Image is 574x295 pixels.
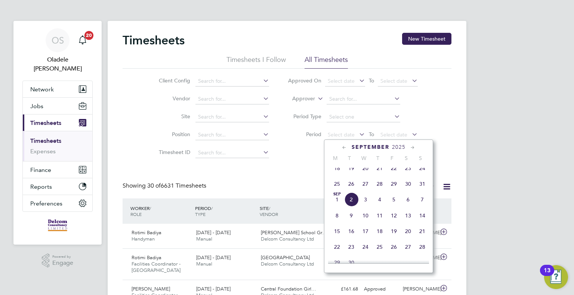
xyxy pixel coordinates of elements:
[387,161,401,175] span: 22
[344,192,358,207] span: 2
[30,200,62,207] span: Preferences
[132,286,170,292] span: [PERSON_NAME]
[328,155,342,161] span: M
[157,95,190,102] label: Vendor
[195,76,269,87] input: Search for...
[322,252,361,264] div: £646.72
[288,113,321,120] label: Period Type
[344,177,358,191] span: 26
[288,77,321,84] label: Approved On
[413,155,428,161] span: S
[193,201,258,221] div: PERIOD
[23,98,92,114] button: Jobs
[147,182,161,189] span: 30 of
[380,78,407,84] span: Select date
[415,192,429,207] span: 7
[261,254,310,261] span: [GEOGRAPHIC_DATA]
[52,260,73,266] span: Engage
[288,131,321,138] label: Period
[157,131,190,138] label: Position
[330,224,344,238] span: 15
[401,208,415,223] span: 13
[401,161,415,175] span: 23
[23,131,92,161] div: Timesheets
[330,192,344,207] span: 1
[358,240,373,254] span: 24
[149,205,151,211] span: /
[30,148,56,155] a: Expenses
[344,208,358,223] span: 9
[196,254,231,261] span: [DATE] - [DATE]
[415,224,429,238] span: 21
[327,112,400,122] input: Select one
[30,86,54,93] span: Network
[401,224,415,238] span: 20
[196,286,231,292] span: [DATE] - [DATE]
[402,33,451,45] button: New Timesheet
[544,270,550,280] div: 13
[407,183,435,191] label: All
[330,208,344,223] span: 8
[415,177,429,191] span: 31
[226,55,286,69] li: Timesheets I Follow
[415,208,429,223] span: 14
[330,177,344,191] span: 25
[30,183,52,190] span: Reports
[358,208,373,223] span: 10
[328,131,355,138] span: Select date
[401,192,415,207] span: 6
[357,155,371,161] span: W
[195,130,269,140] input: Search for...
[373,161,387,175] span: 21
[352,144,389,150] span: September
[399,155,413,161] span: S
[330,161,344,175] span: 18
[322,227,361,239] div: £0.00
[544,265,568,289] button: Open Resource Center, 13 new notifications
[30,166,51,173] span: Finance
[392,144,405,150] span: 2025
[22,55,93,73] span: Oladele Peter Shosanya
[387,192,401,207] span: 5
[196,261,212,267] span: Manual
[123,182,208,190] div: Showing
[367,76,376,85] span: To
[330,255,344,270] span: 29
[387,224,401,238] span: 19
[330,240,344,254] span: 22
[261,261,314,267] span: Delcom Consultancy Ltd
[281,95,315,103] label: Approver
[380,131,407,138] span: Select date
[23,114,92,131] button: Timesheets
[373,208,387,223] span: 11
[305,55,348,69] li: All Timesheets
[358,224,373,238] span: 17
[342,155,357,161] span: T
[415,240,429,254] span: 28
[258,201,323,221] div: SITE
[195,148,269,158] input: Search for...
[48,219,68,231] img: delcomconsultancyltd-logo-retina.png
[23,161,92,178] button: Finance
[23,81,92,97] button: Network
[196,236,212,242] span: Manual
[261,236,314,242] span: Delcom Consultancy Ltd
[195,112,269,122] input: Search for...
[132,254,161,261] span: Rotimi Badiya
[130,211,142,217] span: ROLE
[157,77,190,84] label: Client Config
[23,178,92,195] button: Reports
[373,192,387,207] span: 4
[147,182,206,189] span: 6631 Timesheets
[371,155,385,161] span: T
[358,177,373,191] span: 27
[387,177,401,191] span: 29
[211,205,213,211] span: /
[30,103,43,110] span: Jobs
[132,236,155,242] span: Handyman
[84,31,93,40] span: 20
[42,254,74,268] a: Powered byEngage
[132,229,161,236] span: Rotimi Badiya
[23,195,92,211] button: Preferences
[30,119,61,126] span: Timesheets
